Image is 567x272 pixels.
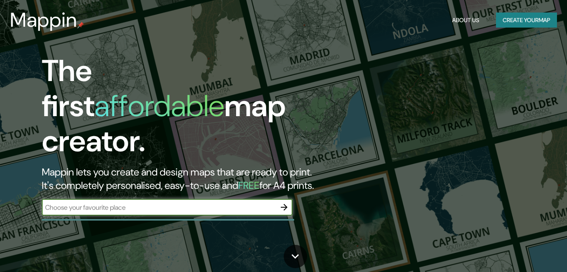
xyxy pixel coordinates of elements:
[42,203,276,212] input: Choose your favourite place
[94,86,224,125] h1: affordable
[449,13,483,28] button: About Us
[10,8,77,32] h3: Mappin
[238,179,259,192] h5: FREE
[496,13,557,28] button: Create yourmap
[42,165,325,192] h2: Mappin lets you create and design maps that are ready to print. It's completely personalised, eas...
[42,53,325,165] h1: The first map creator.
[77,22,84,28] img: mappin-pin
